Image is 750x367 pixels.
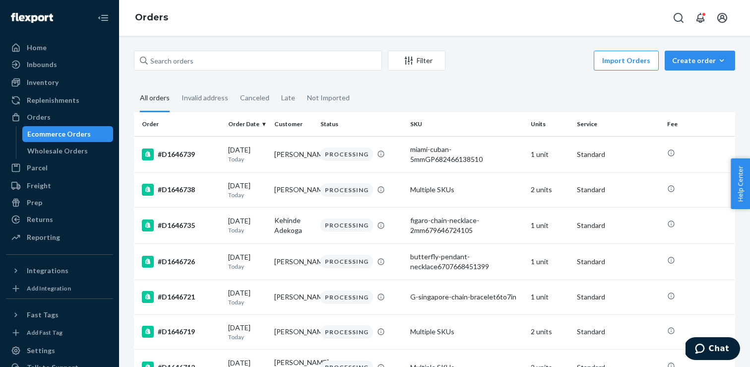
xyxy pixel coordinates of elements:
[6,212,113,227] a: Returns
[27,95,79,105] div: Replenishments
[410,145,522,164] div: miami-cuban-5mmGP682466138510
[320,147,373,161] div: PROCESSING
[270,243,316,280] td: [PERSON_NAME]
[27,198,42,208] div: Prep
[182,85,228,111] div: Invalid address
[140,85,170,112] div: All orders
[320,219,373,232] div: PROCESSING
[406,112,526,136] th: SKU
[270,280,316,314] td: [PERSON_NAME]
[274,120,312,128] div: Customer
[228,262,266,271] p: Today
[577,185,659,195] p: Standard
[27,77,59,87] div: Inventory
[228,145,266,163] div: [DATE]
[527,243,573,280] td: 1 unit
[27,328,62,337] div: Add Fast Tag
[316,112,407,136] th: Status
[228,191,266,199] p: Today
[228,226,266,234] p: Today
[6,343,113,359] a: Settings
[690,8,710,28] button: Open notifications
[6,307,113,323] button: Fast Tags
[6,92,113,108] a: Replenishments
[27,284,71,293] div: Add Integration
[228,181,266,199] div: [DATE]
[22,126,114,142] a: Ecommerce Orders
[142,256,220,268] div: #D1646726
[134,112,224,136] th: Order
[142,184,220,196] div: #D1646738
[27,163,48,173] div: Parcel
[22,143,114,159] a: Wholesale Orders
[320,255,373,268] div: PROCESSING
[669,8,688,28] button: Open Search Box
[240,85,269,111] div: Canceled
[270,172,316,207] td: [PERSON_NAME]
[27,346,55,356] div: Settings
[27,310,59,320] div: Fast Tags
[6,57,113,73] a: Inbounds
[6,229,113,245] a: Reporting
[135,12,168,23] a: Orders
[27,215,53,224] div: Returns
[527,207,573,243] td: 1 unit
[228,288,266,306] div: [DATE]
[672,56,728,66] div: Create order
[594,51,659,71] button: Import Orders
[6,40,113,56] a: Home
[6,178,113,194] a: Freight
[6,109,113,125] a: Orders
[527,314,573,349] td: 2 units
[663,112,735,136] th: Fee
[224,112,270,136] th: Order Date
[27,181,51,191] div: Freight
[142,326,220,338] div: #D1646719
[577,292,659,302] p: Standard
[27,146,88,156] div: Wholesale Orders
[731,158,750,209] span: Help Center
[410,292,522,302] div: G-singapore-chain-bracelet6to7in
[270,136,316,172] td: [PERSON_NAME]
[6,327,113,339] a: Add Fast Tag
[142,291,220,303] div: #D1646721
[665,51,735,71] button: Create order
[127,3,176,32] ol: breadcrumbs
[27,266,68,276] div: Integrations
[6,74,113,90] a: Inventory
[27,60,57,70] div: Inbounds
[281,85,295,111] div: Late
[6,283,113,294] a: Add Integration
[410,216,522,235] div: figaro-chain-necklace-2mm679646724105
[577,327,659,337] p: Standard
[6,263,113,279] button: Integrations
[686,337,740,362] iframe: Opens a widget where you can chat to one of our agents
[228,323,266,341] div: [DATE]
[93,8,113,28] button: Close Navigation
[228,252,266,271] div: [DATE]
[527,172,573,207] td: 2 units
[142,220,220,231] div: #D1646735
[228,216,266,234] div: [DATE]
[712,8,732,28] button: Open account menu
[577,149,659,159] p: Standard
[270,207,316,243] td: Kehinde Adekoga
[228,333,266,341] p: Today
[270,314,316,349] td: [PERSON_NAME]
[410,252,522,272] div: butterfly-pendant-necklace6707668451399
[228,155,266,163] p: Today
[27,112,51,122] div: Orders
[142,148,220,160] div: #D1646739
[11,13,53,23] img: Flexport logo
[6,195,113,211] a: Prep
[27,43,47,53] div: Home
[27,129,91,139] div: Ecommerce Orders
[527,280,573,314] td: 1 unit
[320,183,373,197] div: PROCESSING
[577,220,659,230] p: Standard
[320,325,373,339] div: PROCESSING
[406,172,526,207] td: Multiple SKUs
[388,51,445,71] button: Filter
[27,232,60,242] div: Reporting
